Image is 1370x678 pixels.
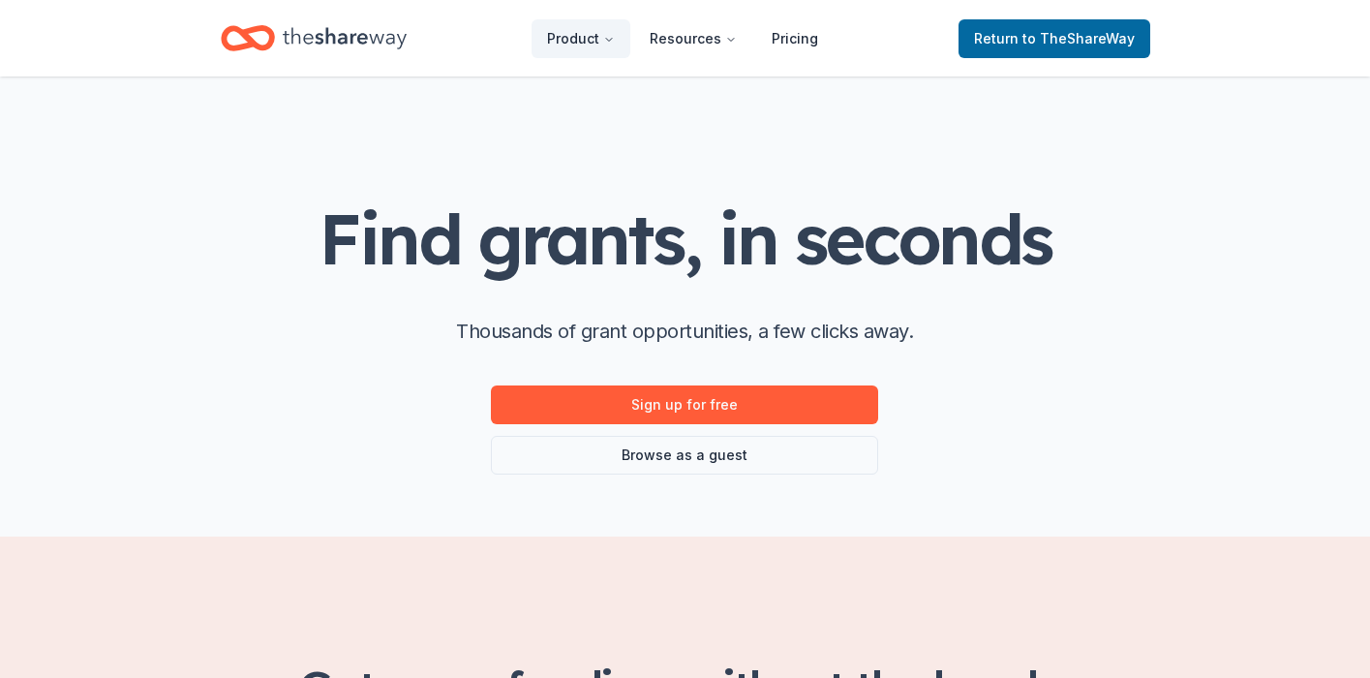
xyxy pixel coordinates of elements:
[756,19,834,58] a: Pricing
[221,15,407,61] a: Home
[974,27,1135,50] span: Return
[532,15,834,61] nav: Main
[532,19,630,58] button: Product
[319,200,1050,277] h1: Find grants, in seconds
[491,385,878,424] a: Sign up for free
[456,316,913,347] p: Thousands of grant opportunities, a few clicks away.
[1022,30,1135,46] span: to TheShareWay
[959,19,1150,58] a: Returnto TheShareWay
[491,436,878,475] a: Browse as a guest
[634,19,752,58] button: Resources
